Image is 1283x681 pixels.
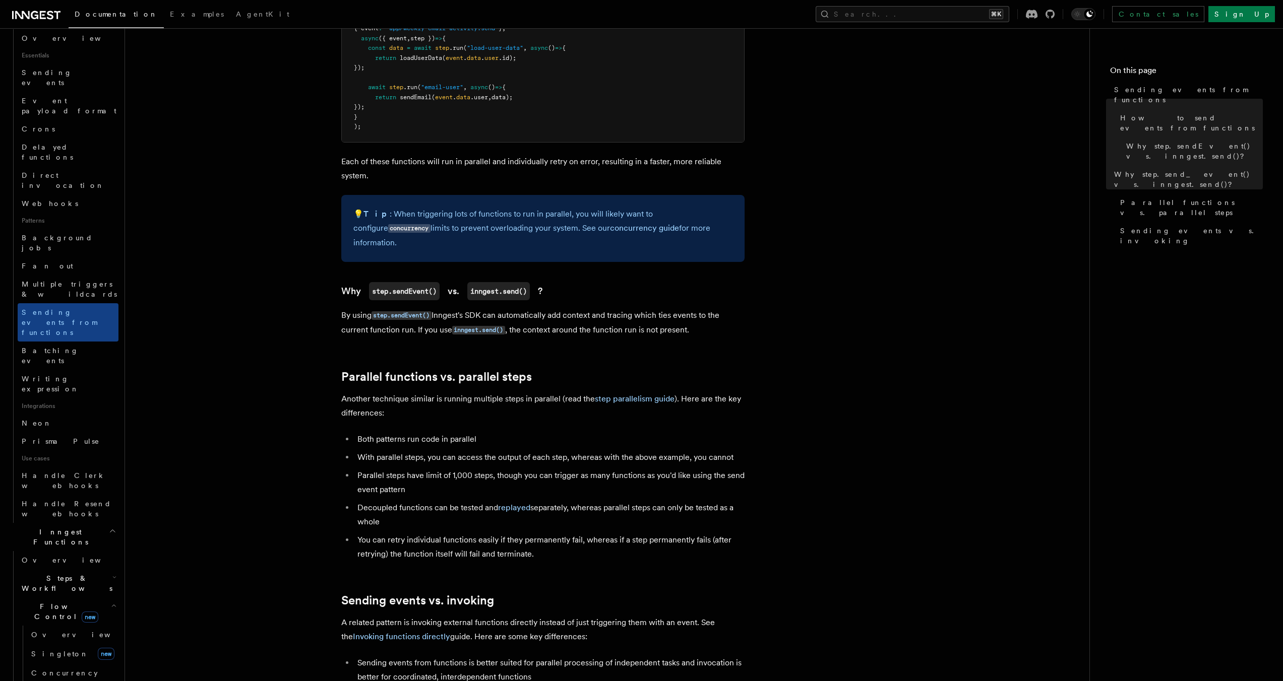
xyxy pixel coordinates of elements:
[453,94,456,101] span: .
[236,10,289,18] span: AgentKit
[18,47,118,63] span: Essentials
[341,370,532,384] a: Parallel functions vs. parallel steps
[407,44,410,51] span: =
[456,94,470,101] span: data
[548,44,555,51] span: ()
[1120,113,1263,133] span: How to send events from functions
[388,224,431,233] code: concurrency
[481,54,484,61] span: .
[18,229,118,257] a: Background jobs
[502,84,506,91] span: {
[18,194,118,213] a: Webhooks
[463,54,467,61] span: .
[18,495,118,523] a: Handle Resend webhooks
[341,616,745,644] p: A related pattern is invoking external functions directly instead of just triggering them with an...
[69,3,164,28] a: Documentation
[492,94,513,101] span: data);
[18,569,118,597] button: Steps & Workflows
[1126,141,1263,161] span: Why step.sendEvent() vs. inngest.send()?
[354,113,357,120] span: }
[488,84,495,91] span: ()
[375,54,396,61] span: return
[22,280,117,298] span: Multiple triggers & wildcards
[562,44,566,51] span: {
[18,29,118,47] a: Overview
[18,213,118,229] span: Patterns
[379,35,407,42] span: ({ event
[22,262,73,270] span: Fan out
[368,44,386,51] span: const
[432,94,435,101] span: (
[354,450,745,464] li: With parallel steps, you can access the output of each step, whereas with the above example, you ...
[499,54,516,61] span: .id);
[1208,6,1275,22] a: Sign Up
[442,54,446,61] span: (
[495,84,502,91] span: =>
[22,69,72,87] span: Sending events
[22,308,97,336] span: Sending events from functions
[164,3,230,27] a: Examples
[530,44,548,51] span: async
[555,44,562,51] span: =>
[400,94,432,101] span: sendEmail
[8,523,118,551] button: Inngest Functions
[27,626,118,644] a: Overview
[816,6,1009,22] button: Search...⌘K
[400,54,442,61] span: loadUserData
[407,35,410,42] span: ,
[341,155,745,183] p: Each of these functions will run in parallel and individually retry on error, resulting in a fast...
[18,120,118,138] a: Crons
[1110,64,1263,81] h4: On this page
[22,125,55,133] span: Crons
[354,501,745,529] li: Decoupled functions can be tested and separately, whereas parallel steps can only be tested as a ...
[341,392,745,420] p: Another technique similar is running multiple steps in parallel (read the ). Here are the key dif...
[363,209,390,219] strong: Tip
[22,234,93,252] span: Background jobs
[435,94,453,101] span: event
[452,326,505,334] code: inngest.send()
[22,375,79,393] span: Writing expression
[1114,85,1263,105] span: Sending events from functions
[354,103,364,110] span: });
[18,92,118,120] a: Event payload format
[442,35,446,42] span: {
[410,35,435,42] span: step })
[372,311,432,320] code: step.sendEvent()
[1120,226,1263,246] span: Sending events vs. invoking
[368,84,386,91] span: await
[1116,193,1263,222] a: Parallel functions vs. parallel steps
[8,29,118,523] div: Events & Triggers
[18,275,118,303] a: Multiple triggers & wildcards
[75,10,158,18] span: Documentation
[1112,6,1204,22] a: Contact sales
[22,471,106,490] span: Handle Clerk webhooks
[369,282,440,300] code: step.sendEvent()
[8,527,109,547] span: Inngest Functions
[18,450,118,466] span: Use cases
[170,10,224,18] span: Examples
[82,611,98,623] span: new
[22,199,78,208] span: Webhooks
[18,398,118,414] span: Integrations
[372,310,432,320] a: step.sendEvent()
[22,419,52,427] span: Neon
[1116,222,1263,250] a: Sending events vs. invoking
[1120,197,1263,218] span: Parallel functions vs. parallel steps
[22,97,116,115] span: Event payload format
[353,632,450,641] a: Invoking functions directly
[341,593,494,607] a: Sending events vs. invoking
[31,631,135,639] span: Overview
[470,84,488,91] span: async
[18,257,118,275] a: Fan out
[18,138,118,166] a: Delayed functions
[354,533,745,561] li: You can retry individual functions easily if they permanently fail, whereas if a step permanently...
[421,84,463,91] span: "email-user"
[1071,8,1095,20] button: Toggle dark mode
[403,84,417,91] span: .run
[389,84,403,91] span: step
[18,597,118,626] button: Flow Controlnew
[353,207,732,250] p: 💡 : When triggering lots of functions to run in parallel, you will likely want to configure limit...
[446,54,463,61] span: event
[22,500,111,518] span: Handle Resend webhooks
[22,34,126,42] span: Overview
